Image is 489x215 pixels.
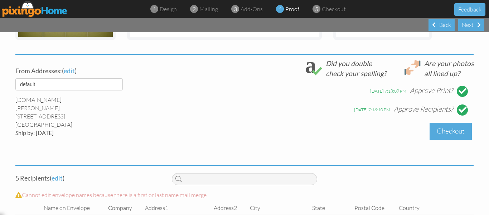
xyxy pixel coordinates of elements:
[47,174,50,182] span: s
[15,67,161,75] h4: ( )
[315,5,318,13] span: 5
[370,88,406,94] div: [DATE] 7:18:09 PM
[326,69,387,78] div: check your spelling?
[247,201,309,215] td: City
[160,5,177,13] span: design
[326,59,387,68] div: Did you double
[410,86,453,95] div: Approve Print?
[2,1,68,17] img: pixingo logo
[285,5,299,13] span: proof
[211,201,247,215] td: Address2
[15,175,161,182] h4: 5 Recipient ( )
[153,5,156,13] span: 1
[279,5,282,13] span: 4
[396,201,474,215] td: Country
[64,67,75,75] span: edit
[352,201,396,215] td: Postal Code
[15,96,161,137] div: [PERSON_NAME] [STREET_ADDRESS] [GEOGRAPHIC_DATA]
[405,60,421,75] img: lineup.svg
[429,19,455,31] div: Back
[424,59,474,68] div: Are your photos
[424,69,474,78] div: all lined up?
[15,67,62,75] span: From Addresses:
[430,123,472,140] div: Checkout
[454,3,485,16] button: Feedback
[322,5,346,13] span: checkout
[309,201,352,215] td: State
[234,5,237,13] span: 3
[41,201,105,215] td: Name on Envelope
[142,201,211,215] td: Address1
[306,60,322,75] img: check_spelling.svg
[15,191,474,199] div: Cannot edit envelope names because there is a first or last name mail merge
[52,174,63,182] span: edit
[193,5,196,13] span: 2
[241,5,263,13] span: add-ons
[105,201,142,215] td: Company
[354,107,390,113] div: [DATE] 7:18:10 PM
[15,96,62,103] span: [DOMAIN_NAME]
[199,5,218,13] span: mailing
[394,104,453,114] div: Approve Recipients?
[15,129,54,136] span: Ship by: [DATE]
[458,19,484,31] div: Next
